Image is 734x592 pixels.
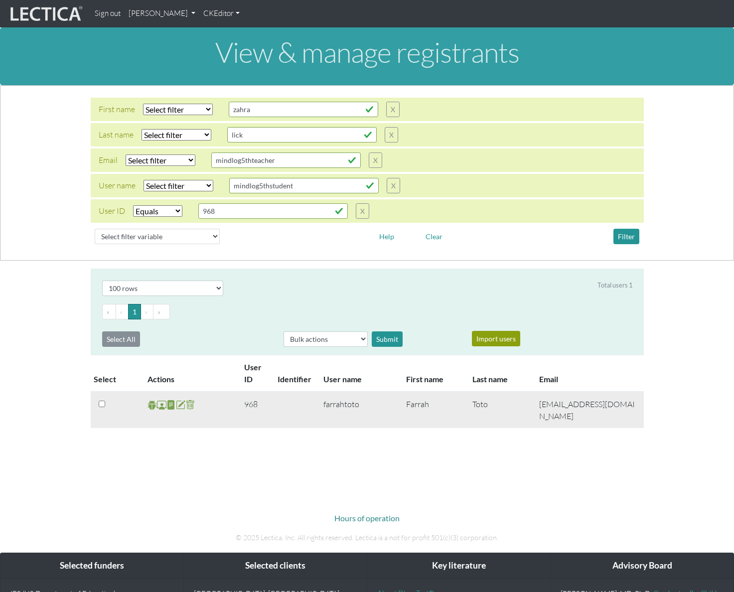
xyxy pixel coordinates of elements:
span: account update [176,399,185,411]
button: X [387,178,400,193]
ul: Pagination [102,304,632,319]
a: [PERSON_NAME] [125,4,199,23]
th: Select [91,355,142,392]
td: Toto [466,392,533,428]
td: 968 [238,392,272,428]
img: lecticalive [8,4,83,23]
a: Help [375,230,399,240]
th: User name [317,355,401,392]
button: Filter [613,229,639,244]
td: farrahtoto [317,392,401,428]
td: [EMAIL_ADDRESS][DOMAIN_NAME] [533,392,644,428]
span: Staff [157,399,166,411]
a: Sign out [91,4,125,23]
th: User ID [238,355,272,392]
button: Select All [102,331,140,347]
button: Import users [472,331,520,346]
th: Actions [142,355,238,392]
th: Identifier [272,355,317,392]
th: Last name [466,355,533,392]
button: X [385,127,398,143]
div: Key literature [367,553,550,579]
div: Total users 1 [597,281,632,290]
div: User name [99,179,136,191]
span: delete [185,399,195,411]
th: Email [533,355,644,392]
div: First name [99,103,135,115]
button: Go to page 1 [128,304,141,319]
button: Clear [421,229,447,244]
div: Advisory Board [551,553,734,579]
button: X [386,102,400,117]
div: Submit [372,331,403,347]
div: Email [99,154,118,166]
th: First name [400,355,466,392]
div: User ID [99,205,125,217]
div: Selected funders [0,553,183,579]
td: Farrah [400,392,466,428]
button: X [356,203,369,219]
h1: View & manage registrants [8,37,726,68]
p: © 2025 Lectica, Inc. All rights reserved. Lectica is a not for profit 501(c)(3) corporation. [91,532,644,543]
div: Last name [99,129,134,141]
span: reports [166,399,176,411]
button: X [369,152,382,168]
div: Selected clients [184,553,367,579]
button: Help [375,229,399,244]
a: Hours of operation [334,513,400,523]
a: CKEditor [199,4,244,23]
